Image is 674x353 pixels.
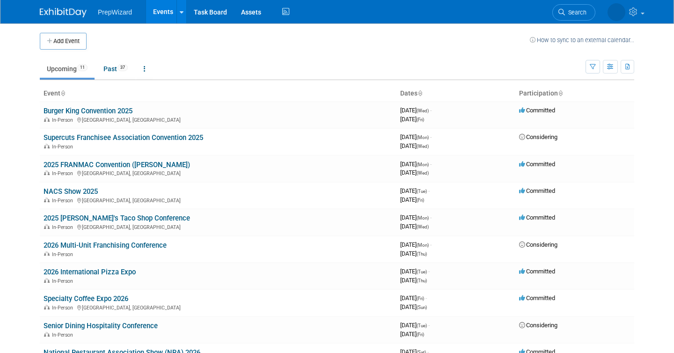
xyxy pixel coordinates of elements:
span: Considering [519,241,557,248]
span: (Tue) [417,189,427,194]
span: (Wed) [417,224,429,229]
span: [DATE] [400,303,427,310]
span: In-Person [52,278,76,284]
span: [DATE] [400,322,430,329]
span: Committed [519,107,555,114]
a: Specialty Coffee Expo 2026 [44,294,128,303]
div: [GEOGRAPHIC_DATA], [GEOGRAPHIC_DATA] [44,116,393,123]
span: In-Person [52,332,76,338]
img: In-Person Event [44,170,50,175]
div: [GEOGRAPHIC_DATA], [GEOGRAPHIC_DATA] [44,169,393,176]
span: (Fri) [417,117,424,122]
span: Considering [519,322,557,329]
span: PrepWizard [98,8,132,16]
div: [GEOGRAPHIC_DATA], [GEOGRAPHIC_DATA] [44,196,393,204]
span: [DATE] [400,116,424,123]
span: (Fri) [417,296,424,301]
span: (Thu) [417,278,427,283]
span: (Sun) [417,305,427,310]
img: ExhibitDay [40,8,87,17]
span: Committed [519,161,555,168]
a: Sort by Event Name [60,89,65,97]
span: (Thu) [417,251,427,257]
span: [DATE] [400,133,432,140]
span: Committed [519,268,555,275]
span: In-Person [52,198,76,204]
a: 2026 International Pizza Expo [44,268,136,276]
img: In-Person Event [44,332,50,337]
img: In-Person Event [44,144,50,148]
a: 2025 FRANMAC Convention ([PERSON_NAME]) [44,161,190,169]
img: In-Person Event [44,224,50,229]
button: Add Event [40,33,87,50]
a: How to sync to an external calendar... [530,37,634,44]
a: Burger King Convention 2025 [44,107,132,115]
span: [DATE] [400,268,430,275]
span: (Fri) [417,198,424,203]
span: - [430,214,432,221]
span: [DATE] [400,142,429,149]
span: (Mon) [417,243,429,248]
span: Committed [519,294,555,302]
span: [DATE] [400,277,427,284]
span: [DATE] [400,107,432,114]
span: (Wed) [417,170,429,176]
span: Committed [519,214,555,221]
span: (Mon) [417,135,429,140]
th: Dates [396,86,515,102]
span: [DATE] [400,196,424,203]
a: Search [552,4,595,21]
span: In-Person [52,117,76,123]
span: [DATE] [400,241,432,248]
img: Addison Ironside [608,3,625,21]
img: In-Person Event [44,305,50,309]
span: [DATE] [400,214,432,221]
span: In-Person [52,251,76,257]
img: In-Person Event [44,198,50,202]
span: Considering [519,133,557,140]
a: 2025 [PERSON_NAME]'s Taco Shop Conference [44,214,190,222]
span: - [430,133,432,140]
img: In-Person Event [44,117,50,122]
span: In-Person [52,305,76,311]
span: (Tue) [417,269,427,274]
span: Committed [519,187,555,194]
span: (Fri) [417,332,424,337]
span: - [430,241,432,248]
span: (Tue) [417,323,427,328]
span: [DATE] [400,250,427,257]
span: [DATE] [400,169,429,176]
span: 11 [77,64,88,71]
span: [DATE] [400,294,427,302]
span: In-Person [52,224,76,230]
a: NACS Show 2025 [44,187,98,196]
span: - [430,107,432,114]
a: Sort by Start Date [418,89,422,97]
a: Sort by Participation Type [558,89,563,97]
a: Upcoming11 [40,60,95,78]
div: [GEOGRAPHIC_DATA], [GEOGRAPHIC_DATA] [44,303,393,311]
span: Search [565,9,586,16]
div: [GEOGRAPHIC_DATA], [GEOGRAPHIC_DATA] [44,223,393,230]
span: - [430,161,432,168]
span: [DATE] [400,223,429,230]
span: (Wed) [417,108,429,113]
th: Participation [515,86,634,102]
span: - [428,322,430,329]
span: - [428,187,430,194]
span: [DATE] [400,161,432,168]
span: In-Person [52,144,76,150]
span: (Mon) [417,215,429,221]
a: 2026 Multi-Unit Franchising Conference [44,241,167,250]
a: Supercuts Franchisee Association Convention 2025 [44,133,203,142]
span: (Wed) [417,144,429,149]
img: In-Person Event [44,278,50,283]
span: (Mon) [417,162,429,167]
img: In-Person Event [44,251,50,256]
span: - [425,294,427,302]
span: 37 [117,64,128,71]
a: Past37 [96,60,135,78]
span: [DATE] [400,331,424,338]
span: In-Person [52,170,76,176]
span: [DATE] [400,187,430,194]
